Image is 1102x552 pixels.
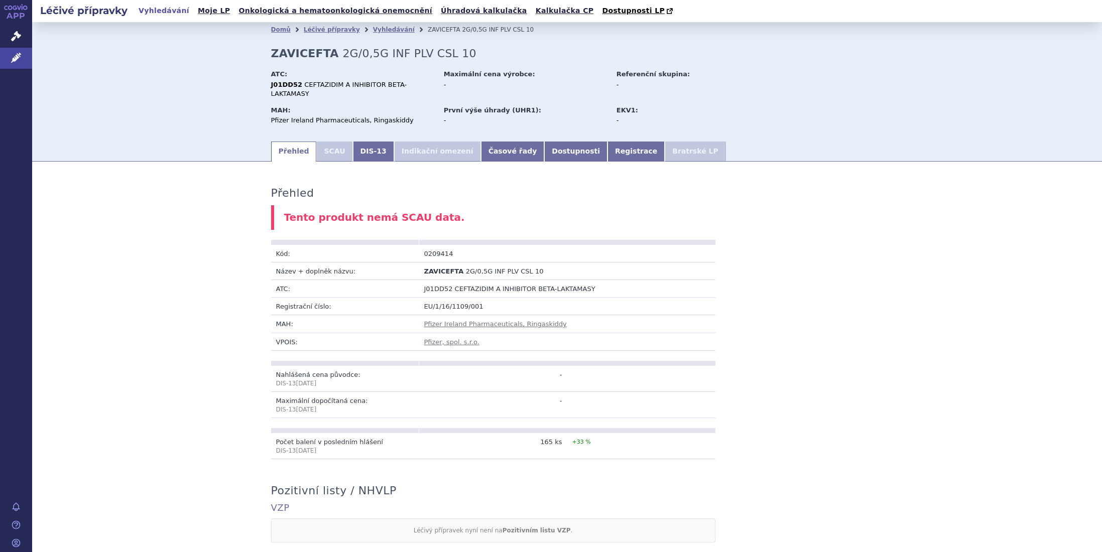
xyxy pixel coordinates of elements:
a: Úhradová kalkulačka [438,4,530,18]
a: Vyhledávání [373,26,415,33]
strong: První výše úhrady (UHR1): [444,106,541,114]
span: Dostupnosti LP [602,7,665,15]
td: - [419,391,567,418]
td: 0209414 [419,245,567,262]
td: Počet balení v posledním hlášení [271,433,419,459]
p: DIS-13 [276,379,414,388]
p: DIS-13 [276,447,414,455]
h3: Pozitivní listy / NHVLP [271,484,397,497]
div: - [444,80,607,89]
strong: EKV1: [617,106,638,114]
span: [DATE] [296,406,317,413]
a: Časové řady [481,142,545,162]
span: 2G/0,5G INF PLV CSL 10 [466,267,544,275]
span: [DATE] [296,380,317,387]
strong: J01DD52 [271,81,303,88]
td: Maximální dopočítaná cena: [271,391,419,418]
span: 2G/0,5G INF PLV CSL 10 [462,26,534,33]
span: J01DD52 [424,285,453,293]
td: Registrační číslo: [271,298,419,315]
strong: MAH: [271,106,291,114]
span: ZAVICEFTA [424,267,464,275]
a: Léčivé přípravky [304,26,360,33]
a: Domů [271,26,291,33]
div: - [444,116,607,125]
td: VPOIS: [271,333,419,350]
td: Název + doplněk názvu: [271,262,419,280]
a: Registrace [607,142,665,162]
h2: Léčivé přípravky [32,4,136,18]
div: Léčivý přípravek nyní není na . [271,518,715,542]
div: Pfizer Ireland Pharmaceuticals, Ringaskiddy [271,116,434,125]
strong: Pozitivním listu VZP [503,527,571,534]
strong: ZAVICEFTA [271,47,339,60]
td: 165 ks [419,433,567,459]
h3: Přehled [271,187,314,200]
span: CEFTAZIDIM A INHIBITOR BETA-LAKTAMASY [455,285,595,293]
a: Kalkulačka CP [533,4,597,18]
p: DIS-13 [276,405,414,414]
a: Pfizer, spol. s.r.o. [424,338,479,346]
div: - [617,116,729,125]
a: Dostupnosti LP [599,4,678,18]
td: MAH: [271,315,419,333]
div: Tento produkt nemá SCAU data. [271,205,864,230]
strong: ATC: [271,70,288,78]
td: ATC: [271,280,419,298]
a: Vyhledávání [136,4,192,18]
a: Moje LP [195,4,233,18]
strong: Maximální cena výrobce: [444,70,535,78]
td: - [419,366,567,392]
td: Kód: [271,245,419,262]
a: Dostupnosti [544,142,607,162]
span: +33 % [572,439,591,445]
a: Onkologická a hematoonkologická onemocnění [235,4,435,18]
a: Přehled [271,142,317,162]
h4: VZP [271,502,864,513]
td: EU/1/16/1109/001 [419,298,715,315]
span: 2G/0,5G INF PLV CSL 10 [342,47,476,60]
a: Pfizer Ireland Pharmaceuticals, Ringaskiddy [424,320,567,328]
a: DIS-13 [353,142,394,162]
strong: Referenční skupina: [617,70,690,78]
span: CEFTAZIDIM A INHIBITOR BETA-LAKTAMASY [271,81,407,97]
td: Nahlášená cena původce: [271,366,419,392]
span: ZAVICEFTA [428,26,460,33]
div: - [617,80,729,89]
span: [DATE] [296,447,317,454]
